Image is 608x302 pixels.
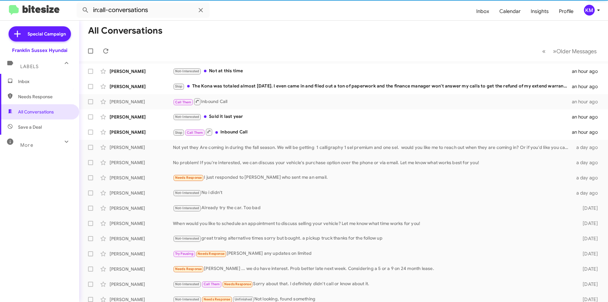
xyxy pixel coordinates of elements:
[553,47,556,55] span: »
[12,47,67,54] div: Franklin Sussex Hyundai
[18,124,42,130] span: Save a Deal
[175,297,199,301] span: Not-Interested
[579,5,601,16] button: KM
[554,2,579,21] a: Profile
[539,45,600,58] nav: Page navigation example
[549,45,600,58] button: Next
[175,191,199,195] span: Not-Interested
[175,176,202,180] span: Needs Response
[175,69,199,73] span: Not-Interested
[573,220,603,227] div: [DATE]
[175,236,199,241] span: Not-Interested
[173,98,572,106] div: Inbound Call
[173,144,573,151] div: Not yet they Are coming in during the fall season. We will be getting 1 calligraphy 1 sel premium...
[110,129,173,135] div: [PERSON_NAME]
[187,131,203,135] span: Call Them
[175,100,192,104] span: Call Them
[173,159,573,166] div: No problem! If you're interested, we can discuss your vehicle's purchase option over the phone or...
[556,48,597,55] span: Older Messages
[20,142,33,148] span: More
[235,297,252,301] span: Unfinished
[173,280,573,288] div: Sorry about that. I definitely didn't call or know about it.
[175,267,202,271] span: Needs Response
[572,129,603,135] div: an hour ago
[173,220,573,227] div: When would you like to schedule an appointment to discuss selling your vehicle? Let me know what ...
[110,266,173,272] div: [PERSON_NAME]
[573,266,603,272] div: [DATE]
[573,281,603,287] div: [DATE]
[173,189,573,196] div: No i didn't
[573,235,603,242] div: [DATE]
[572,99,603,105] div: an hour ago
[573,175,603,181] div: a day ago
[173,67,572,75] div: Not at this time
[526,2,554,21] a: Insights
[173,250,573,257] div: [PERSON_NAME] any updates on limited
[110,99,173,105] div: [PERSON_NAME]
[573,144,603,151] div: a day ago
[173,128,572,136] div: Inbound Call
[572,114,603,120] div: an hour ago
[494,2,526,21] a: Calendar
[175,206,199,210] span: Not-Interested
[18,93,72,100] span: Needs Response
[204,297,231,301] span: Needs Response
[110,190,173,196] div: [PERSON_NAME]
[173,204,573,212] div: Already try the car. Too bad
[110,205,173,211] div: [PERSON_NAME]
[175,252,193,256] span: Try Pausing
[173,83,572,90] div: The Kona was totaled almost [DATE]. I even came in and filed out a ton of paperwork and the finan...
[110,114,173,120] div: [PERSON_NAME]
[20,64,39,69] span: Labels
[110,83,173,90] div: [PERSON_NAME]
[175,282,199,286] span: Not-Interested
[77,3,210,18] input: Search
[175,115,199,119] span: Not-Interested
[110,144,173,151] div: [PERSON_NAME]
[538,45,549,58] button: Previous
[173,174,573,181] div: I just responded to [PERSON_NAME] who sent me an email.
[175,84,183,88] span: Stop
[224,282,251,286] span: Needs Response
[572,83,603,90] div: an hour ago
[110,251,173,257] div: [PERSON_NAME]
[110,159,173,166] div: [PERSON_NAME]
[198,252,225,256] span: Needs Response
[542,47,546,55] span: «
[204,282,220,286] span: Call Them
[18,78,72,85] span: Inbox
[573,190,603,196] div: a day ago
[173,113,572,120] div: Sold it last year
[110,281,173,287] div: [PERSON_NAME]
[18,109,54,115] span: All Conversations
[573,205,603,211] div: [DATE]
[573,251,603,257] div: [DATE]
[584,5,595,16] div: KM
[110,220,173,227] div: [PERSON_NAME]
[110,175,173,181] div: [PERSON_NAME]
[175,131,183,135] span: Stop
[28,31,66,37] span: Special Campaign
[573,159,603,166] div: a day ago
[471,2,494,21] a: Inbox
[173,265,573,273] div: [PERSON_NAME] ... we do have interest. Prob better late next week. Considering a 5 or a 9 on 24 m...
[88,26,162,36] h1: All Conversations
[572,68,603,74] div: an hour ago
[110,235,173,242] div: [PERSON_NAME]
[173,235,573,242] div: great traing alternative times sorry but bought. a pickup truck thanks for the follow up
[110,68,173,74] div: [PERSON_NAME]
[9,26,71,42] a: Special Campaign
